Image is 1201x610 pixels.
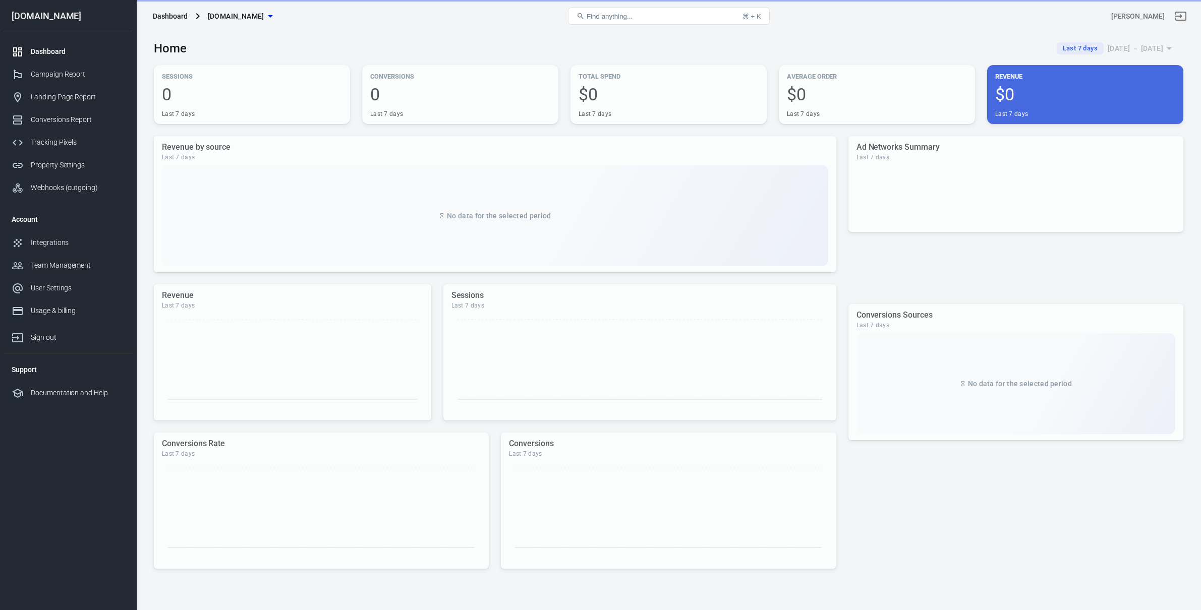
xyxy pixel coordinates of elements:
a: Tracking Pixels [4,131,133,154]
a: Integrations [4,231,133,254]
a: Property Settings [4,154,133,176]
div: Documentation and Help [31,388,125,398]
li: Account [4,207,133,231]
div: Property Settings [31,160,125,170]
div: Dashboard [31,46,125,57]
div: Landing Page Report [31,92,125,102]
div: ⌘ + K [742,13,761,20]
a: User Settings [4,277,133,299]
div: User Settings [31,283,125,293]
button: Find anything...⌘ + K [568,8,770,25]
div: Dashboard [153,11,188,21]
a: Sign out [1169,4,1193,28]
div: Usage & billing [31,306,125,316]
div: Account id: GO1HsbMZ [1111,11,1165,22]
div: Conversions Report [31,114,125,125]
a: Webhooks (outgoing) [4,176,133,199]
button: [DOMAIN_NAME] [204,7,276,26]
li: Support [4,357,133,382]
div: Webhooks (outgoing) [31,182,125,193]
div: [DOMAIN_NAME] [4,12,133,21]
div: Campaign Report [31,69,125,80]
div: Integrations [31,237,125,248]
a: Sign out [4,322,133,349]
div: Team Management [31,260,125,271]
div: Tracking Pixels [31,137,125,148]
a: Team Management [4,254,133,277]
a: Usage & billing [4,299,133,322]
div: Sign out [31,332,125,343]
span: Find anything... [587,13,633,20]
a: Dashboard [4,40,133,63]
a: Conversions Report [4,108,133,131]
a: Campaign Report [4,63,133,86]
h3: Home [154,41,187,55]
span: twothreadsbyedmonds.com [208,10,264,23]
a: Landing Page Report [4,86,133,108]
